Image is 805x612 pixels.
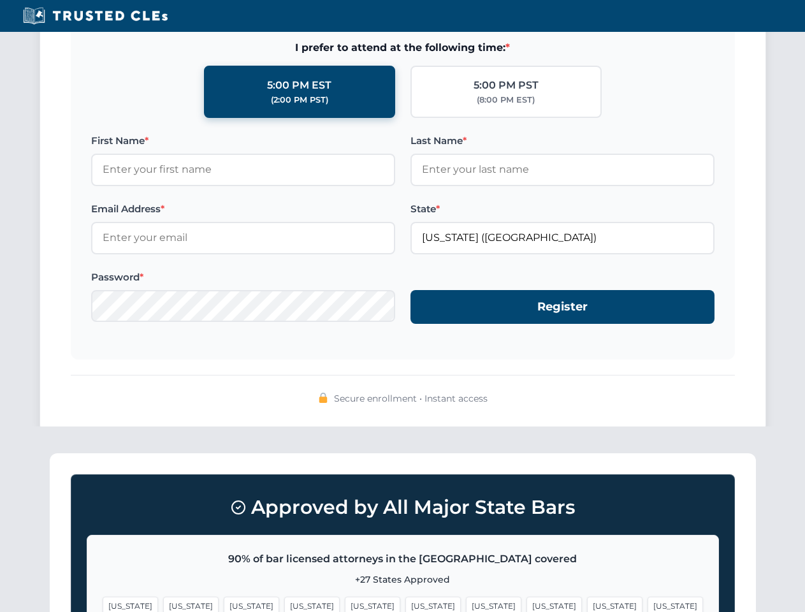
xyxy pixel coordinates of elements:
[91,40,714,56] span: I prefer to attend at the following time:
[103,551,703,567] p: 90% of bar licensed attorneys in the [GEOGRAPHIC_DATA] covered
[271,94,328,106] div: (2:00 PM PST)
[91,270,395,285] label: Password
[318,393,328,403] img: 🔒
[91,222,395,254] input: Enter your email
[410,133,714,149] label: Last Name
[410,154,714,186] input: Enter your last name
[91,201,395,217] label: Email Address
[91,133,395,149] label: First Name
[87,490,719,525] h3: Approved by All Major State Bars
[267,77,331,94] div: 5:00 PM EST
[410,222,714,254] input: Florida (FL)
[103,572,703,586] p: +27 States Approved
[410,290,714,324] button: Register
[474,77,539,94] div: 5:00 PM PST
[334,391,488,405] span: Secure enrollment • Instant access
[19,6,171,25] img: Trusted CLEs
[477,94,535,106] div: (8:00 PM EST)
[410,201,714,217] label: State
[91,154,395,186] input: Enter your first name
